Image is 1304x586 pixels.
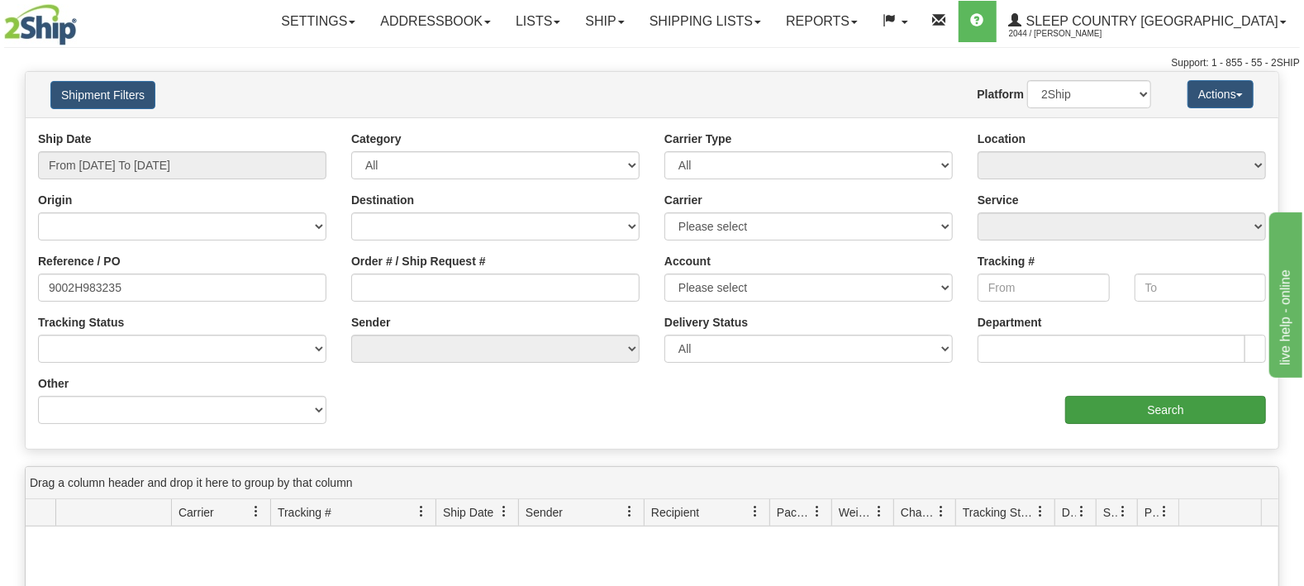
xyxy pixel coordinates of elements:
[637,1,773,42] a: Shipping lists
[777,504,811,521] span: Packages
[839,504,873,521] span: Weight
[50,81,155,109] button: Shipment Filters
[978,131,1026,147] label: Location
[38,131,92,147] label: Ship Date
[38,192,72,208] label: Origin
[4,56,1300,70] div: Support: 1 - 855 - 55 - 2SHIP
[978,253,1035,269] label: Tracking #
[351,314,390,331] label: Sender
[38,253,121,269] label: Reference / PO
[1022,14,1278,28] span: Sleep Country [GEOGRAPHIC_DATA]
[997,1,1299,42] a: Sleep Country [GEOGRAPHIC_DATA] 2044 / [PERSON_NAME]
[351,192,414,208] label: Destination
[38,314,124,331] label: Tracking Status
[1062,504,1076,521] span: Delivery Status
[26,467,1278,499] div: grid grouping header
[178,504,214,521] span: Carrier
[664,192,702,208] label: Carrier
[927,498,955,526] a: Charge filter column settings
[616,498,644,526] a: Sender filter column settings
[407,498,435,526] a: Tracking # filter column settings
[503,1,573,42] a: Lists
[1068,498,1096,526] a: Delivery Status filter column settings
[664,131,731,147] label: Carrier Type
[573,1,636,42] a: Ship
[1103,504,1117,521] span: Shipment Issues
[368,1,503,42] a: Addressbook
[351,131,402,147] label: Category
[1009,26,1133,42] span: 2044 / [PERSON_NAME]
[269,1,368,42] a: Settings
[664,253,711,269] label: Account
[1109,498,1137,526] a: Shipment Issues filter column settings
[741,498,769,526] a: Recipient filter column settings
[1145,504,1159,521] span: Pickup Status
[526,504,563,521] span: Sender
[1065,396,1266,424] input: Search
[901,504,935,521] span: Charge
[1135,274,1267,302] input: To
[38,375,69,392] label: Other
[443,504,493,521] span: Ship Date
[865,498,893,526] a: Weight filter column settings
[977,86,1024,102] label: Platform
[963,504,1035,521] span: Tracking Status
[351,253,486,269] label: Order # / Ship Request #
[4,4,77,45] img: logo2044.jpg
[490,498,518,526] a: Ship Date filter column settings
[773,1,870,42] a: Reports
[978,274,1110,302] input: From
[1187,80,1254,108] button: Actions
[12,10,153,30] div: live help - online
[664,314,748,331] label: Delivery Status
[1026,498,1054,526] a: Tracking Status filter column settings
[978,314,1042,331] label: Department
[978,192,1019,208] label: Service
[1266,208,1302,377] iframe: chat widget
[1150,498,1178,526] a: Pickup Status filter column settings
[803,498,831,526] a: Packages filter column settings
[278,504,331,521] span: Tracking #
[651,504,699,521] span: Recipient
[242,498,270,526] a: Carrier filter column settings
